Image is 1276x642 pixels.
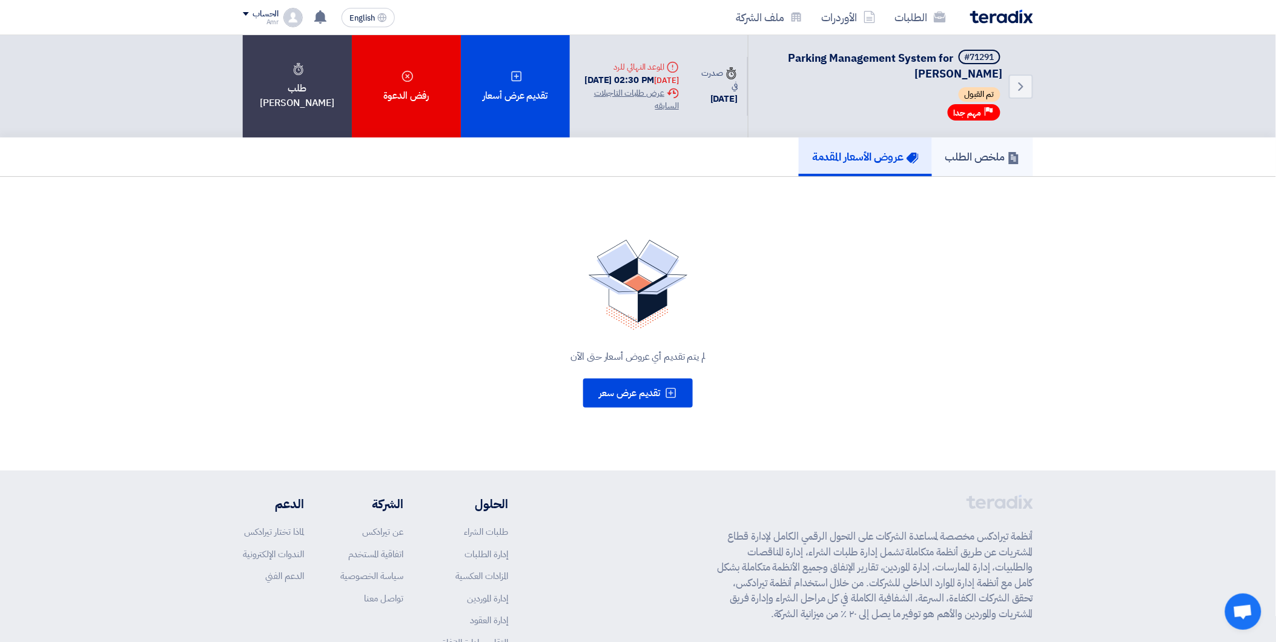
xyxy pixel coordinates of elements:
div: [DATE] [698,92,738,106]
a: ملخص الطلب [932,137,1033,176]
div: الحساب [253,9,279,19]
div: [DATE] [655,74,679,87]
div: #71291 [965,53,994,62]
a: الأوردرات [812,3,885,31]
div: [DATE] 02:30 PM [580,73,679,87]
a: عن تيرادكس [362,525,403,538]
div: Amr [243,19,279,25]
a: تواصل معنا [364,592,403,605]
h5: ملخص الطلب [945,150,1020,164]
a: اتفاقية المستخدم [348,548,403,561]
div: الموعد النهائي للرد [580,61,679,73]
li: الدعم [243,495,304,513]
img: No Quotations Found! [589,240,688,330]
a: الندوات الإلكترونية [243,548,304,561]
a: الطلبات [885,3,956,31]
a: سياسة الخصوصية [340,569,403,583]
a: ملف الشركة [726,3,812,31]
button: English [342,8,395,27]
button: تقديم عرض سعر [583,379,693,408]
span: English [349,14,375,22]
span: تم القبول [959,87,1000,102]
a: إدارة العقود [470,614,508,627]
div: Open chat [1225,594,1261,630]
img: profile_test.png [283,8,303,27]
h5: Parking Management System for Jawharat Jeddah [763,50,1003,81]
a: إدارة الطلبات [464,548,508,561]
div: عرض طلبات التاجيلات السابقه [580,87,679,112]
div: رفض الدعوة [352,35,461,137]
a: عروض الأسعار المقدمة [799,137,932,176]
span: تقديم عرض سعر [599,386,660,400]
a: المزادات العكسية [455,569,508,583]
li: الشركة [340,495,403,513]
h5: عروض الأسعار المقدمة [812,150,919,164]
a: إدارة الموردين [467,592,508,605]
div: تقديم عرض أسعار [461,35,570,137]
img: Teradix logo [970,10,1033,24]
a: الدعم الفني [265,569,304,583]
div: لم يتم تقديم أي عروض أسعار حتى الآن [257,349,1019,364]
li: الحلول [440,495,508,513]
a: طلبات الشراء [464,525,508,538]
a: لماذا تختار تيرادكس [244,525,304,538]
p: أنظمة تيرادكس مخصصة لمساعدة الشركات على التحول الرقمي الكامل لإدارة قطاع المشتريات عن طريق أنظمة ... [717,529,1033,621]
span: Parking Management System for [PERSON_NAME] [788,50,1003,82]
span: مهم جدا [954,107,982,119]
div: طلب [PERSON_NAME] [243,35,352,137]
div: صدرت في [698,67,738,92]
